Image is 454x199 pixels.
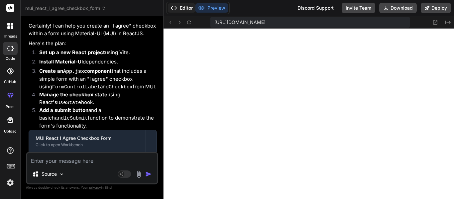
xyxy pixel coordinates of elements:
div: Click to open Workbench [36,142,139,148]
img: settings [5,177,16,188]
strong: Add a submit button [39,107,88,113]
label: GitHub [4,79,16,85]
div: Discord Support [293,3,338,13]
label: prem [6,104,15,110]
li: dependencies. [34,58,157,67]
div: MUI React I Agree Checkbox Form [36,135,139,142]
code: Checkbox [109,84,133,90]
li: using Vite. [34,49,157,58]
span: [URL][DOMAIN_NAME] [214,19,266,26]
p: Certainly! I can help you create an "I agree" checkbox within a form using Material-UI (MUI) in R... [29,22,157,37]
p: Always double-check its answers. Your in Bind [26,184,158,191]
label: threads [3,34,17,39]
li: and a basic function to demonstrate the form's functionality. [34,107,157,130]
code: handleSubmit [52,116,88,121]
code: useState [57,100,81,106]
button: MUI React I Agree Checkbox FormClick to open Workbench [29,130,146,152]
p: Here's the plan: [29,40,157,48]
strong: Set up a new React project [39,49,105,55]
strong: Install Material-UI [39,58,83,65]
li: using React's hook. [34,91,157,107]
label: Upload [4,129,17,134]
button: Editor [168,3,195,13]
code: FormControlLabel [52,84,100,90]
code: App.jsx [63,69,84,74]
img: icon [145,171,152,177]
img: Pick Models [59,171,64,177]
strong: Create an component [39,68,112,74]
span: privacy [89,185,101,189]
button: Download [379,3,417,13]
p: Source [42,171,57,177]
iframe: Preview [164,29,454,199]
button: Deploy [421,3,451,13]
span: mui_react_i_agree_checkbox_form [25,5,106,12]
img: attachment [135,170,143,178]
button: Invite Team [342,3,375,13]
label: code [6,56,15,61]
button: Preview [195,3,228,13]
strong: Manage the checkbox state [39,91,107,98]
li: that includes a simple form with an "I agree" checkbox using and from MUI. [34,67,157,91]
